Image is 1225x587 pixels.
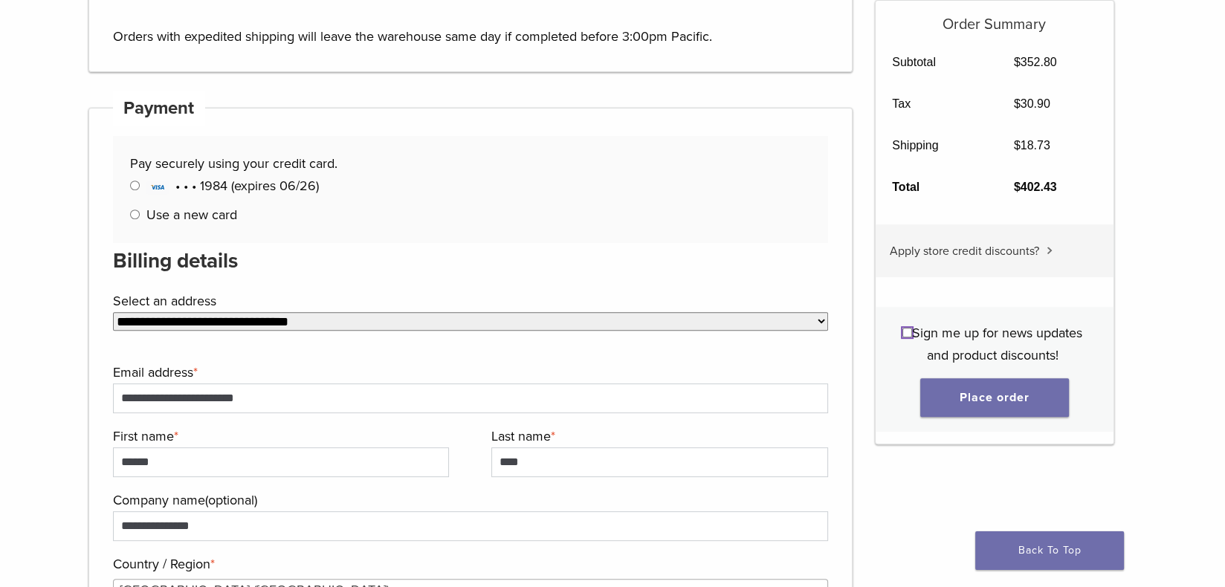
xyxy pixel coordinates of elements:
th: Shipping [876,125,998,166]
span: $ [1014,56,1021,68]
h5: Order Summary [876,1,1114,33]
bdi: 352.80 [1014,56,1057,68]
img: caret.svg [1047,247,1053,254]
bdi: 30.90 [1014,97,1050,110]
label: Email address [113,361,824,383]
span: $ [1014,139,1021,152]
p: Orders with expedited shipping will leave the warehouse same day if completed before 3:00pm Pacific. [113,3,828,48]
input: Sign me up for news updates and product discounts! [902,328,912,337]
th: Tax [876,83,998,125]
label: Country / Region [113,553,824,575]
h4: Payment [113,91,205,126]
button: Place order [920,378,1069,417]
span: (optional) [205,492,257,508]
span: $ [1014,181,1021,193]
p: Pay securely using your credit card. [130,152,811,175]
label: First name [113,425,445,447]
bdi: 402.43 [1014,181,1057,193]
th: Subtotal [876,42,998,83]
label: Use a new card [146,207,237,223]
bdi: 18.73 [1014,139,1050,152]
img: Visa [146,180,169,195]
th: Total [876,166,998,208]
span: Apply store credit discounts? [890,244,1039,259]
label: Select an address [113,290,824,312]
h3: Billing details [113,243,828,279]
a: Back To Top [975,531,1124,570]
span: • • • 1984 (expires 06/26) [146,178,319,194]
span: Sign me up for news updates and product discounts! [912,325,1082,363]
label: Last name [491,425,824,447]
label: Company name [113,489,824,511]
span: $ [1014,97,1021,110]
